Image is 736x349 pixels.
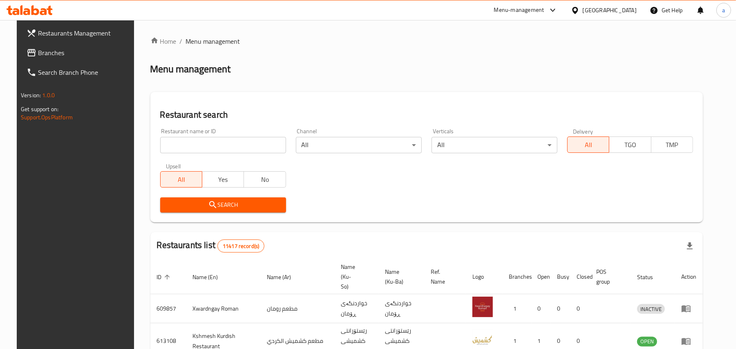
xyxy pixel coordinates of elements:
label: Upsell [166,163,181,169]
span: Ref. Name [431,267,456,286]
td: خواردنگەی ڕۆمان [379,294,425,323]
button: TGO [609,136,651,153]
span: 1.0.0 [42,90,55,101]
div: Menu [681,336,696,346]
span: No [247,174,282,186]
td: 0 [570,294,590,323]
button: No [244,171,286,188]
th: Action [675,260,703,294]
th: Logo [466,260,503,294]
span: Version: [21,90,41,101]
span: Search [167,200,280,210]
span: Branches [38,48,133,58]
span: Status [637,272,664,282]
td: خواردنگەی ڕۆمان [334,294,379,323]
button: Yes [202,171,244,188]
span: Search Branch Phone [38,67,133,77]
span: Name (Ku-So) [341,262,369,291]
a: Branches [20,43,140,63]
div: OPEN [637,337,657,347]
button: Search [160,197,286,213]
th: Busy [551,260,570,294]
button: All [567,136,609,153]
td: مطعم رومان [260,294,334,323]
td: 0 [551,294,570,323]
div: Total records count [217,239,264,253]
input: Search for restaurant name or ID.. [160,137,286,153]
div: All [296,137,422,153]
span: INACTIVE [637,304,665,314]
button: All [160,171,202,188]
h2: Menu management [150,63,231,76]
span: OPEN [637,337,657,346]
span: Name (En) [193,272,229,282]
span: Name (Ar) [267,272,302,282]
a: Support.OpsPlatform [21,112,73,123]
label: Delivery [573,128,593,134]
div: All [432,137,557,153]
nav: breadcrumb [150,36,703,46]
span: Name (Ku-Ba) [385,267,415,286]
h2: Restaurant search [160,109,693,121]
span: Menu management [186,36,240,46]
span: All [571,139,606,151]
span: POS group [597,267,621,286]
li: / [180,36,183,46]
a: Search Branch Phone [20,63,140,82]
a: Restaurants Management [20,23,140,43]
span: TGO [613,139,648,151]
td: 1 [503,294,531,323]
span: ID [157,272,172,282]
span: Get support on: [21,104,58,114]
div: [GEOGRAPHIC_DATA] [583,6,637,15]
img: Xwardngay Roman [472,297,493,317]
div: Export file [680,236,700,256]
div: Menu [681,304,696,313]
div: Menu-management [494,5,544,15]
th: Open [531,260,551,294]
button: TMP [651,136,693,153]
td: 0 [531,294,551,323]
span: a [722,6,725,15]
td: 609857 [150,294,186,323]
th: Closed [570,260,590,294]
span: Yes [206,174,241,186]
td: Xwardngay Roman [186,294,260,323]
span: TMP [655,139,690,151]
th: Branches [503,260,531,294]
h2: Restaurants list [157,239,265,253]
span: 11417 record(s) [218,242,264,250]
span: Restaurants Management [38,28,133,38]
a: Home [150,36,177,46]
span: All [164,174,199,186]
